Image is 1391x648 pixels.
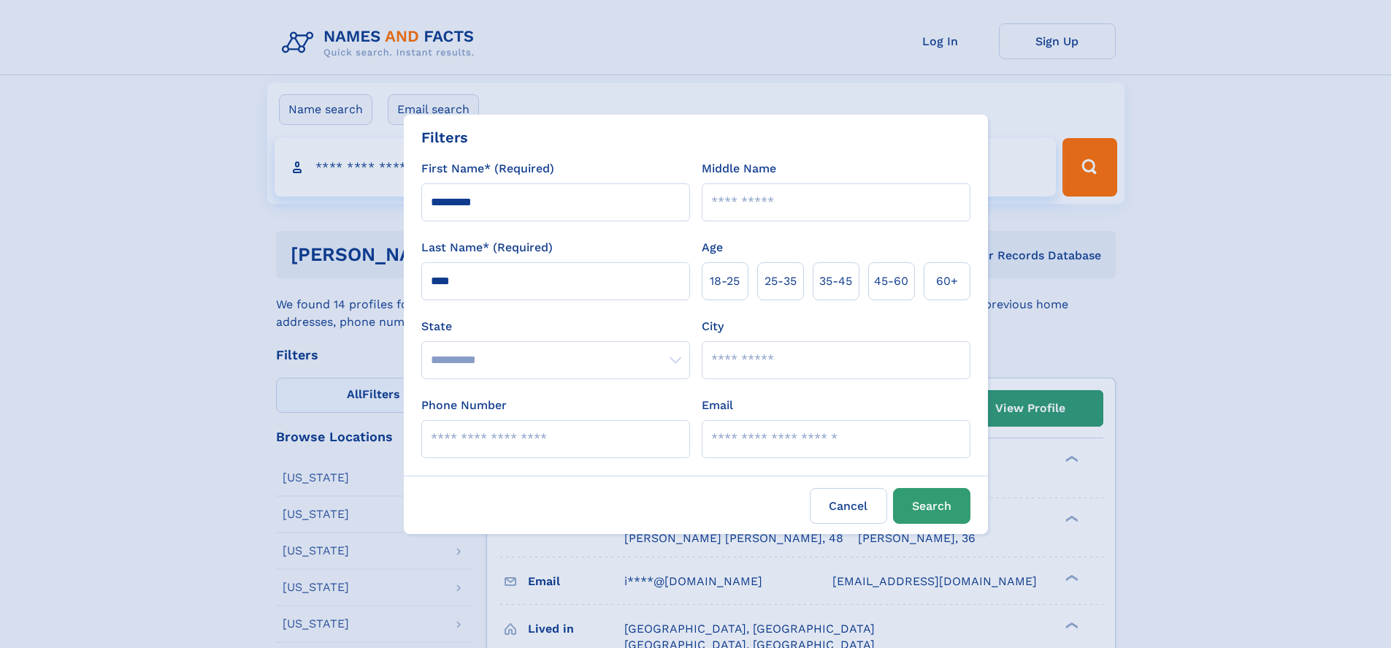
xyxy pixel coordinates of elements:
[702,397,733,414] label: Email
[702,239,723,256] label: Age
[810,488,887,524] label: Cancel
[819,272,852,290] span: 35‑45
[936,272,958,290] span: 60+
[893,488,970,524] button: Search
[421,239,553,256] label: Last Name* (Required)
[421,318,690,335] label: State
[702,318,724,335] label: City
[421,397,507,414] label: Phone Number
[702,160,776,178] label: Middle Name
[421,126,468,148] div: Filters
[421,160,554,178] label: First Name* (Required)
[765,272,797,290] span: 25‑35
[874,272,908,290] span: 45‑60
[710,272,740,290] span: 18‑25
